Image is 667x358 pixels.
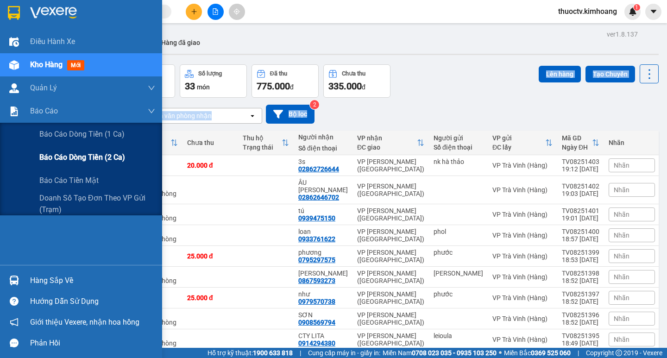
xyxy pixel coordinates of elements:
div: VP Trà Vinh (Hàng) [492,273,553,281]
span: Nhãn [614,336,629,343]
span: Báo cáo dòng tiền (1 ca) [39,128,125,140]
div: VP Trà Vinh (Hàng) [492,186,553,194]
span: Điều hành xe [30,36,75,47]
img: warehouse-icon [9,37,19,47]
img: warehouse-icon [9,83,19,93]
div: VP [PERSON_NAME] ([GEOGRAPHIC_DATA]) [357,311,424,326]
span: plus [191,8,197,15]
strong: 0708 023 035 - 0935 103 250 [412,349,497,357]
div: ver 1.8.137 [607,29,638,39]
div: 18:49 [DATE] [562,339,599,347]
div: 25.000 đ [187,252,233,260]
div: SƠN [298,311,348,319]
div: VP [PERSON_NAME] ([GEOGRAPHIC_DATA]) [357,249,424,264]
div: 02862646702 [298,194,339,201]
div: VP [PERSON_NAME] ([GEOGRAPHIC_DATA]) [357,290,424,305]
div: Chưa thu [187,139,233,146]
div: VP [PERSON_NAME] ([GEOGRAPHIC_DATA]) [357,228,424,243]
button: Tạo Chuyến [585,66,635,82]
svg: open [249,112,256,119]
span: Nhãn [614,273,629,281]
span: 775.000 [257,81,290,92]
div: 0908569794 [298,319,335,326]
div: VP Trà Vinh (Hàng) [492,232,553,239]
span: Hỗ trợ kỹ thuật: [208,348,293,358]
img: icon-new-feature [629,7,637,16]
span: mới [67,60,84,70]
div: TV08251401 [562,207,599,214]
button: Lên hàng [539,66,581,82]
div: ĐC giao [357,144,417,151]
span: Nhãn [614,186,629,194]
div: nk hà thảo [434,158,483,165]
div: TV08251397 [562,290,599,298]
th: Toggle SortBy [488,131,557,155]
div: 02862726644 [298,165,339,173]
button: Chưa thu335.000đ [323,64,390,98]
span: món [197,83,210,91]
span: Quản Lý [30,82,57,94]
span: đ [362,83,365,91]
div: tú [298,207,348,214]
div: TV08251402 [562,182,599,190]
span: Kho hàng [30,60,63,69]
th: Toggle SortBy [238,131,294,155]
img: warehouse-icon [9,276,19,285]
span: aim [233,8,240,15]
img: warehouse-icon [9,60,19,70]
span: Nhãn [614,232,629,239]
span: Nhãn [614,211,629,218]
div: phước [434,249,483,256]
img: solution-icon [9,107,19,116]
div: VP Trà Vinh (Hàng) [492,211,553,218]
span: Báo cáo [30,105,58,117]
span: down [148,84,155,92]
div: VP [PERSON_NAME] ([GEOGRAPHIC_DATA]) [357,270,424,284]
span: Miền Bắc [504,348,571,358]
div: VP [PERSON_NAME] ([GEOGRAPHIC_DATA]) [357,332,424,347]
span: Miền Nam [383,348,497,358]
div: 18:52 [DATE] [562,277,599,284]
div: VP nhận [357,134,417,142]
div: TV08251398 [562,270,599,277]
span: question-circle [10,297,19,306]
div: VP Trà Vinh (Hàng) [492,336,553,343]
div: VP Trà Vinh (Hàng) [492,162,553,169]
div: phol [434,228,483,235]
span: copyright [616,350,622,356]
span: notification [10,318,19,327]
div: 19:03 [DATE] [562,190,599,197]
sup: 2 [310,100,319,109]
div: Ngày ĐH [562,144,592,151]
div: TV08251396 [562,311,599,319]
div: TV08251403 [562,158,599,165]
div: Thu hộ [243,134,282,142]
div: 0979570738 [298,298,335,305]
div: 0939475150 [298,214,335,222]
div: phương [298,249,348,256]
span: Nhãn [614,294,629,301]
span: down [148,107,155,115]
button: Hàng đã giao [154,31,208,54]
span: Nhãn [614,252,629,260]
div: Số lượng [198,70,222,77]
span: message [10,339,19,347]
div: phước [434,290,483,298]
span: file-add [212,8,219,15]
span: 1 [635,4,638,11]
button: Đã thu775.000đ [252,64,319,98]
div: võ linh [298,270,348,277]
div: TV08251400 [562,228,599,235]
div: 19:12 [DATE] [562,165,599,173]
div: 3s [298,158,348,165]
button: plus [186,4,202,20]
div: TV08251399 [562,249,599,256]
div: TV08251395 [562,332,599,339]
div: VP [PERSON_NAME] ([GEOGRAPHIC_DATA]) [357,158,424,173]
button: Bộ lọc [266,105,315,124]
div: Hàng sắp về [30,274,155,288]
th: Toggle SortBy [557,131,604,155]
div: VP Trà Vinh (Hàng) [492,294,553,301]
div: Trạng thái [243,144,282,151]
span: Doanh số tạo đơn theo VP gửi (trạm) [39,192,155,215]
